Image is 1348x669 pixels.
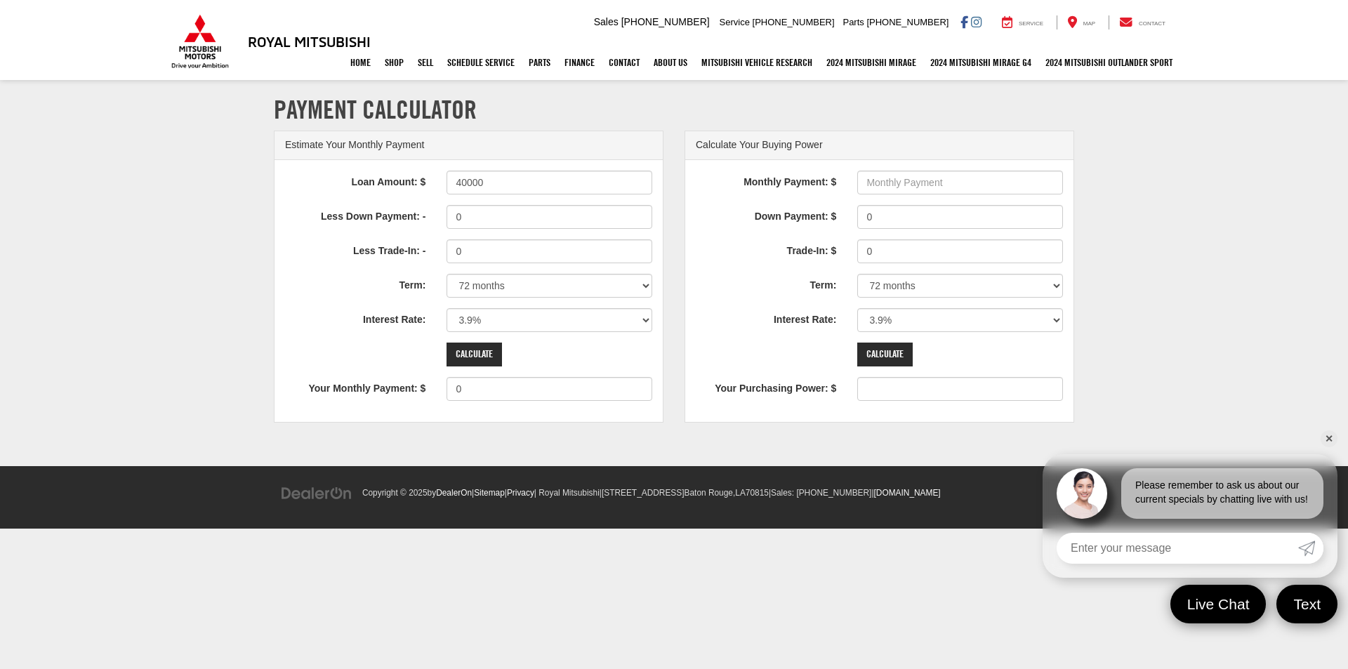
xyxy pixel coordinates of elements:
span: | [472,488,505,498]
img: Agent profile photo [1057,468,1107,519]
span: Baton Rouge, [685,488,736,498]
span: Parts [842,17,864,27]
input: Loan Amount [447,171,652,194]
label: Interest Rate: [275,308,436,327]
a: Shop [378,45,411,80]
span: Copyright © 2025 [362,488,428,498]
span: Sales: [771,488,794,498]
span: | [871,488,940,498]
a: 2024 Mitsubishi Mirage [819,45,923,80]
h3: Royal Mitsubishi [248,34,371,49]
a: Sitemap [474,488,505,498]
span: by [428,488,472,498]
a: Submit [1298,533,1323,564]
a: Schedule Service: Opens in a new tab [440,45,522,80]
label: Your Purchasing Power: $ [685,377,847,396]
a: DealerOn Home Page [436,488,472,498]
a: Contact [602,45,647,80]
input: Calculate [857,343,913,366]
a: Facebook: Click to visit our Facebook page [960,16,968,27]
span: | [769,488,872,498]
span: LA [735,488,746,498]
input: Calculate [447,343,502,366]
a: Mitsubishi Vehicle Research [694,45,819,80]
label: Down Payment: $ [685,205,847,224]
span: Map [1083,20,1095,27]
label: Monthly Payment: $ [685,171,847,190]
span: [PHONE_NUMBER] [753,17,835,27]
span: | [600,488,769,498]
input: Down Payment [857,205,1063,229]
img: DealerOn [281,486,352,501]
label: Interest Rate: [685,308,847,327]
span: 70815 [746,488,769,498]
a: [DOMAIN_NAME] [874,488,941,498]
input: Monthly Payment [857,171,1063,194]
a: Parts: Opens in a new tab [522,45,557,80]
a: Privacy [507,488,534,498]
div: Estimate Your Monthly Payment [275,131,663,160]
span: Service [720,17,750,27]
a: DealerOn [281,486,352,498]
a: Instagram: Click to visit our Instagram page [971,16,982,27]
span: [PHONE_NUMBER] [796,488,871,498]
a: Live Chat [1170,585,1267,623]
label: Term: [275,274,436,293]
a: 2024 Mitsubishi Mirage G4 [923,45,1038,80]
div: Calculate Your Buying Power [685,131,1073,160]
span: [PHONE_NUMBER] [621,16,710,27]
span: [PHONE_NUMBER] [866,17,949,27]
a: Home [343,45,378,80]
a: Contact [1109,15,1176,29]
label: Less Down Payment: - [275,205,436,224]
span: Contact [1139,20,1165,27]
span: [STREET_ADDRESS] [602,488,685,498]
a: 2024 Mitsubishi Outlander SPORT [1038,45,1179,80]
label: Loan Amount: $ [275,171,436,190]
span: Service [1019,20,1043,27]
label: Trade-In: $ [685,239,847,258]
span: | Royal Mitsubishi [534,488,600,498]
img: Mitsubishi [168,14,232,69]
a: About Us [647,45,694,80]
label: Term: [685,274,847,293]
label: Less Trade-In: - [275,239,436,258]
div: Please remember to ask us about our current specials by chatting live with us! [1121,468,1323,519]
span: Text [1286,595,1328,614]
h1: Payment Calculator [274,95,1074,124]
label: Your Monthly Payment: $ [275,377,436,396]
span: | [505,488,534,498]
span: Live Chat [1180,595,1257,614]
a: Service [991,15,1054,29]
a: Sell [411,45,440,80]
a: Finance [557,45,602,80]
a: Map [1057,15,1106,29]
span: Sales [594,16,619,27]
a: Text [1276,585,1337,623]
input: Enter your message [1057,533,1298,564]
